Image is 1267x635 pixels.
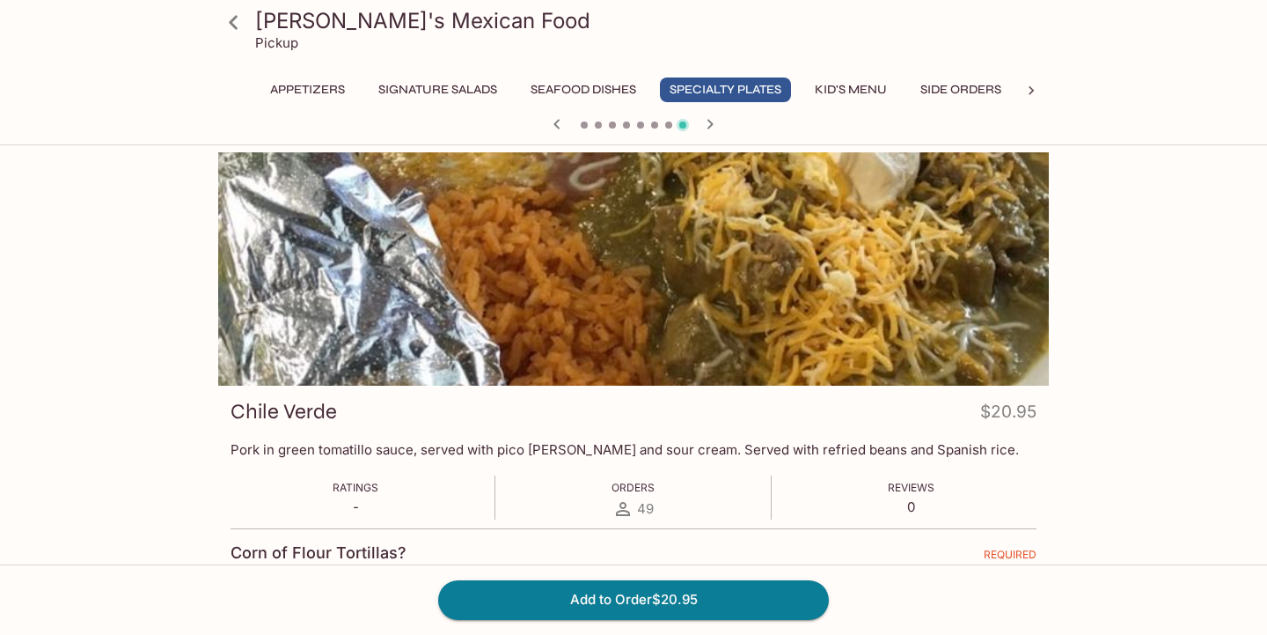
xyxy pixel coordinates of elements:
[255,34,298,51] p: Pickup
[911,78,1011,102] button: Side Orders
[612,481,655,494] span: Orders
[980,398,1036,432] h4: $20.95
[888,498,934,515] p: 0
[218,152,1049,386] div: Chile Verde
[438,580,829,619] button: Add to Order$20.95
[260,78,355,102] button: Appetizers
[984,548,1036,568] span: REQUIRED
[369,78,507,102] button: Signature Salads
[231,441,1036,458] p: Pork in green tomatillo sauce, served with pico [PERSON_NAME] and sour cream. Served with refried...
[637,500,654,517] span: 49
[660,78,791,102] button: Specialty Plates
[333,481,378,494] span: Ratings
[333,498,378,515] p: -
[521,78,646,102] button: Seafood Dishes
[255,7,1042,34] h3: [PERSON_NAME]'s Mexican Food
[231,398,337,425] h3: Chile Verde
[888,481,934,494] span: Reviews
[231,543,406,563] h4: Corn of Flour Tortillas?
[805,78,897,102] button: Kid's Menu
